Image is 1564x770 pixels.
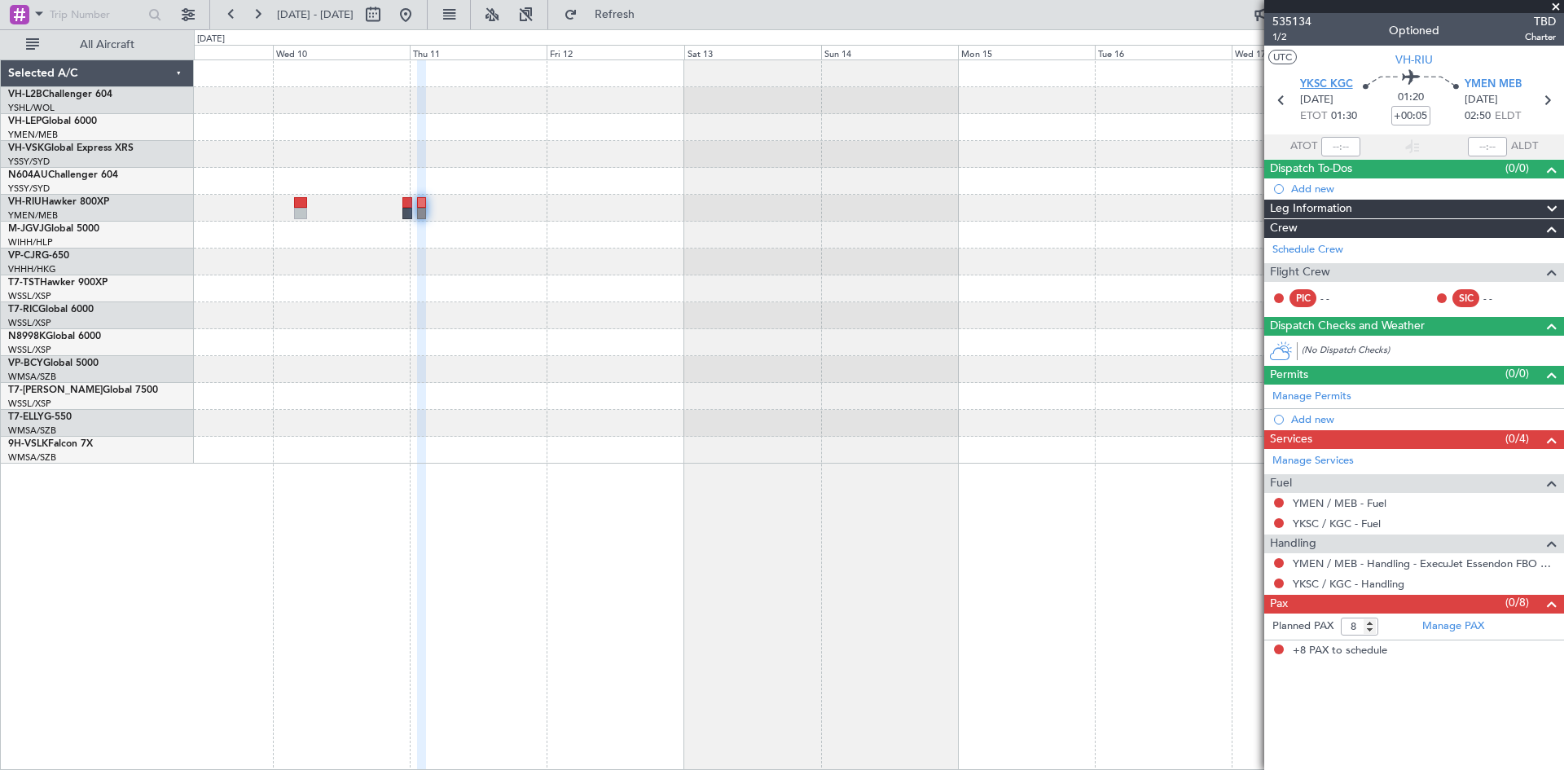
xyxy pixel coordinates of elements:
span: ALDT [1511,139,1538,155]
div: (No Dispatch Checks) [1302,344,1564,361]
span: [DATE] [1300,92,1333,108]
a: Manage PAX [1422,618,1484,635]
a: N604AUChallenger 604 [8,170,118,180]
a: WSSL/XSP [8,398,51,410]
span: Pax [1270,595,1288,614]
a: VP-BCYGlobal 5000 [8,359,99,368]
div: Mon 15 [958,45,1095,59]
a: T7-ELLYG-550 [8,412,72,422]
span: VH-VSK [8,143,44,153]
div: Add new [1291,412,1556,426]
a: VH-L2BChallenger 604 [8,90,112,99]
span: (0/0) [1505,160,1529,177]
a: YKSC / KGC - Handling [1293,577,1404,591]
span: 1/2 [1272,30,1311,44]
span: Refresh [581,9,649,20]
span: N604AU [8,170,48,180]
span: VH-LEP [8,117,42,126]
div: Thu 11 [410,45,547,59]
span: N8998K [8,332,46,341]
span: (0/4) [1505,430,1529,447]
div: Optioned [1389,22,1439,39]
span: M-JGVJ [8,224,44,234]
span: VH-RIU [1395,51,1433,68]
span: T7-RIC [8,305,38,315]
div: Fri 12 [547,45,683,59]
a: WIHH/HLP [8,236,53,249]
span: (0/0) [1505,365,1529,382]
a: VH-LEPGlobal 6000 [8,117,97,126]
span: T7-TST [8,278,40,288]
span: ATOT [1290,139,1317,155]
span: Dispatch Checks and Weather [1270,317,1425,336]
a: YSSY/SYD [8,183,50,195]
div: Add new [1291,182,1556,196]
span: ELDT [1495,108,1521,125]
span: (0/8) [1505,594,1529,611]
a: Manage Permits [1272,389,1351,405]
span: Fuel [1270,474,1292,493]
div: Wed 10 [273,45,410,59]
div: - - [1320,291,1357,306]
a: WSSL/XSP [8,317,51,329]
span: YMEN MEB [1465,77,1522,93]
span: Handling [1270,535,1316,553]
a: YMEN/MEB [8,129,58,141]
span: ETOT [1300,108,1327,125]
span: TBD [1525,13,1556,30]
span: Services [1270,430,1312,449]
a: WMSA/SZB [8,425,56,437]
div: - - [1483,291,1520,306]
span: Permits [1270,366,1308,385]
a: T7-[PERSON_NAME]Global 7500 [8,385,158,395]
a: Manage Services [1272,453,1354,469]
a: YMEN / MEB - Fuel [1293,496,1386,510]
span: YKSC KGC [1300,77,1353,93]
a: VH-RIUHawker 800XP [8,197,109,207]
a: M-JGVJGlobal 5000 [8,224,99,234]
span: 01:30 [1331,108,1357,125]
a: N8998KGlobal 6000 [8,332,101,341]
span: Flight Crew [1270,263,1330,282]
div: Wed 17 [1232,45,1368,59]
a: VP-CJRG-650 [8,251,69,261]
div: SIC [1452,289,1479,307]
a: T7-TSTHawker 900XP [8,278,108,288]
span: VH-L2B [8,90,42,99]
a: VH-VSKGlobal Express XRS [8,143,134,153]
a: YMEN / MEB - Handling - ExecuJet Essendon FBO YMEN / MEB [1293,557,1556,570]
div: PIC [1289,289,1316,307]
span: Leg Information [1270,200,1352,218]
a: WSSL/XSP [8,290,51,302]
span: All Aircraft [42,39,172,51]
a: Schedule Crew [1272,242,1343,258]
label: Planned PAX [1272,618,1333,635]
a: YSSY/SYD [8,156,50,168]
span: Charter [1525,30,1556,44]
span: VP-CJR [8,251,42,261]
span: 535134 [1272,13,1311,30]
button: UTC [1268,50,1297,64]
div: Tue 16 [1095,45,1232,59]
a: WSSL/XSP [8,344,51,356]
span: +8 PAX to schedule [1293,643,1387,659]
div: [DATE] [197,33,225,46]
span: VH-RIU [8,197,42,207]
span: 01:20 [1398,90,1424,106]
span: [DATE] [1465,92,1498,108]
div: Sat 13 [684,45,821,59]
a: YKSC / KGC - Fuel [1293,517,1381,530]
a: VHHH/HKG [8,263,56,275]
span: T7-ELLY [8,412,44,422]
span: 9H-VSLK [8,439,48,449]
div: Tue 9 [136,45,273,59]
span: VP-BCY [8,359,43,368]
span: [DATE] - [DATE] [277,7,354,22]
span: 02:50 [1465,108,1491,125]
span: T7-[PERSON_NAME] [8,385,103,395]
a: YMEN/MEB [8,209,58,222]
a: WMSA/SZB [8,371,56,383]
a: WMSA/SZB [8,451,56,464]
a: T7-RICGlobal 6000 [8,305,94,315]
a: 9H-VSLKFalcon 7X [8,439,93,449]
